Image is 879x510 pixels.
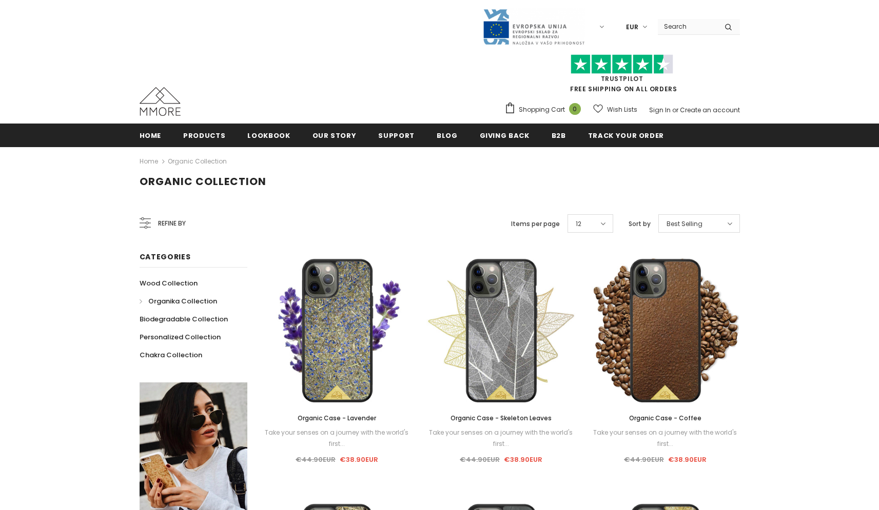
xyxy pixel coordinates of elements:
span: Personalized Collection [140,332,221,342]
span: Wood Collection [140,278,198,288]
label: Items per page [511,219,560,229]
a: Organic Case - Coffee [591,413,739,424]
a: Our Story [312,124,357,147]
a: Track your order [588,124,664,147]
span: Chakra Collection [140,350,202,360]
a: Personalized Collection [140,328,221,346]
span: EUR [626,22,638,32]
span: €38.90EUR [340,455,378,464]
span: Organic Case - Coffee [629,414,701,422]
span: B2B [552,131,566,140]
span: €44.90EUR [296,455,336,464]
img: Trust Pilot Stars [571,54,673,74]
a: Home [140,124,162,147]
span: Blog [437,131,458,140]
span: Giving back [480,131,530,140]
a: Shopping Cart 0 [504,102,586,117]
span: Organic Collection [140,174,266,189]
a: Products [183,124,225,147]
span: Track your order [588,131,664,140]
span: FREE SHIPPING ON ALL ORDERS [504,59,740,93]
a: Organic Case - Skeleton Leaves [426,413,575,424]
span: Organika Collection [148,296,217,306]
span: 12 [576,219,581,229]
span: Best Selling [667,219,702,229]
label: Sort by [629,219,651,229]
input: Search Site [658,19,717,34]
a: Blog [437,124,458,147]
div: Take your senses on a journey with the world's first... [263,427,412,450]
img: MMORE Cases [140,87,181,116]
a: Lookbook [247,124,290,147]
span: Organic Case - Lavender [298,414,376,422]
span: Home [140,131,162,140]
span: Biodegradable Collection [140,314,228,324]
span: Shopping Cart [519,105,565,115]
span: €44.90EUR [624,455,664,464]
span: Our Story [312,131,357,140]
span: €44.90EUR [460,455,500,464]
span: 0 [569,103,581,115]
a: Trustpilot [601,74,643,83]
span: Lookbook [247,131,290,140]
span: or [672,106,678,114]
div: Take your senses on a journey with the world's first... [426,427,575,450]
img: Javni Razpis [482,8,585,46]
span: Refine by [158,218,186,229]
span: Categories [140,252,191,262]
a: Organic Case - Lavender [263,413,412,424]
a: Organika Collection [140,292,217,310]
span: Wish Lists [607,105,637,115]
a: Home [140,155,158,168]
a: Giving back [480,124,530,147]
span: support [378,131,415,140]
span: €38.90EUR [504,455,542,464]
span: €38.90EUR [668,455,707,464]
a: Sign In [649,106,671,114]
span: Organic Case - Skeleton Leaves [451,414,552,422]
a: Create an account [680,106,740,114]
a: Biodegradable Collection [140,310,228,328]
span: Products [183,131,225,140]
a: Wish Lists [593,100,637,118]
a: support [378,124,415,147]
div: Take your senses on a journey with the world's first... [591,427,739,450]
a: B2B [552,124,566,147]
a: Wood Collection [140,274,198,292]
a: Javni Razpis [482,22,585,31]
a: Chakra Collection [140,346,202,364]
a: Organic Collection [168,157,227,166]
